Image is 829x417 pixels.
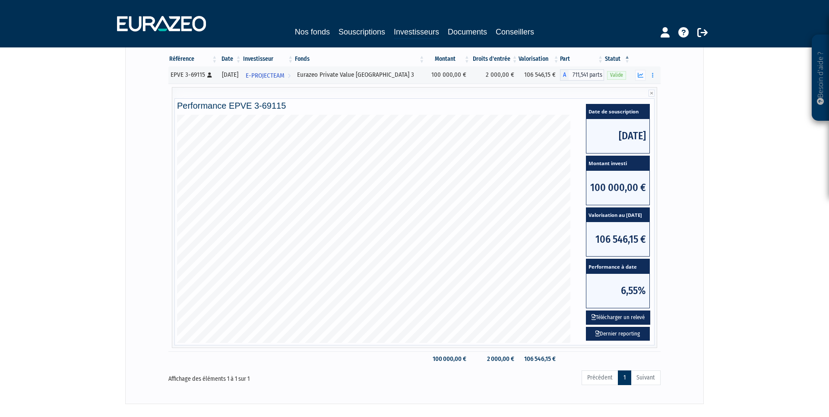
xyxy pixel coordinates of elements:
[586,119,649,153] span: [DATE]
[586,310,650,325] button: Télécharger un relevé
[586,327,650,341] a: Dernier reporting
[471,52,519,66] th: Droits d'entrée: activer pour trier la colonne par ordre croissant
[425,351,471,367] td: 100 000,00 €
[171,70,215,79] div: EPVE 3-69115
[569,69,604,81] span: 711,541 parts
[168,370,366,383] div: Affichage des éléments 1 à 1 sur 1
[618,370,631,385] a: 1
[221,70,239,79] div: [DATE]
[560,69,604,81] div: A - Eurazeo Private Value Europe 3
[295,26,330,38] a: Nos fonds
[586,259,649,274] span: Performance à date
[519,66,560,84] td: 106 546,15 €
[560,52,604,66] th: Part: activer pour trier la colonne par ordre croissant
[339,26,385,38] a: Souscriptions
[519,351,560,367] td: 106 546,15 €
[586,171,649,205] span: 100 000,00 €
[425,52,471,66] th: Montant: activer pour trier la colonne par ordre croissant
[425,66,471,84] td: 100 000,00 €
[519,52,560,66] th: Valorisation: activer pour trier la colonne par ordre croissant
[246,68,285,84] span: E-PROJECTEAM
[297,70,422,79] div: Eurazeo Private Value [GEOGRAPHIC_DATA] 3
[586,156,649,171] span: Montant investi
[607,71,626,79] span: Valide
[117,16,206,31] img: 1732889491-logotype_eurazeo_blanc_rvb.png
[560,69,569,81] span: A
[496,26,534,38] a: Conseillers
[218,52,242,66] th: Date: activer pour trier la colonne par ordre croissant
[242,52,294,66] th: Investisseur: activer pour trier la colonne par ordre croissant
[586,222,649,256] span: 106 546,15 €
[177,101,652,110] h4: Performance EPVE 3-69115
[294,52,425,66] th: Fonds: activer pour trier la colonne par ordre croissant
[816,39,826,117] p: Besoin d'aide ?
[394,26,439,39] a: Investisseurs
[207,72,212,78] i: [Français] Personne physique
[242,66,294,84] a: E-PROJECTEAM
[448,26,487,38] a: Documents
[586,274,649,308] span: 6,55%
[586,208,649,223] span: Valorisation au [DATE]
[471,66,519,84] td: 2 000,00 €
[604,52,631,66] th: Statut : activer pour trier la colonne par ordre d&eacute;croissant
[471,351,519,367] td: 2 000,00 €
[288,68,291,84] i: Voir l'investisseur
[168,52,218,66] th: Référence : activer pour trier la colonne par ordre croissant
[586,104,649,119] span: Date de souscription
